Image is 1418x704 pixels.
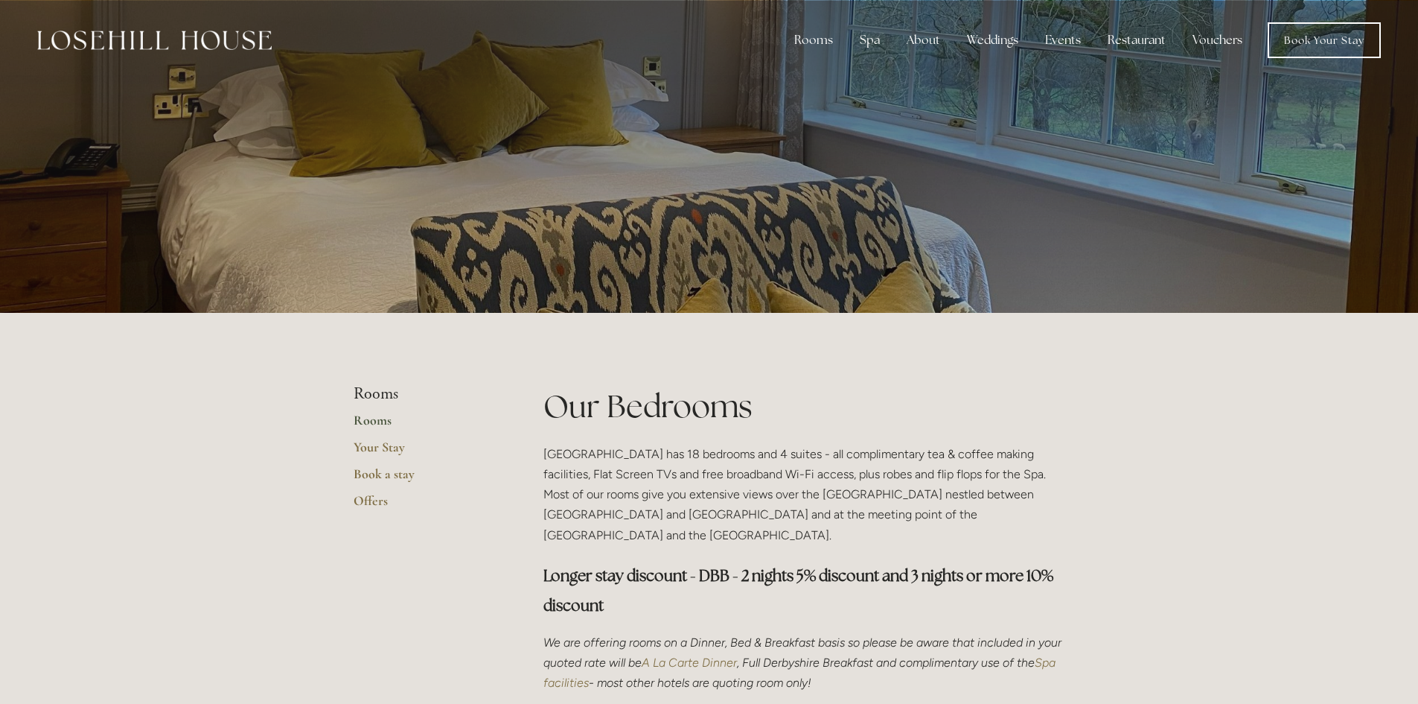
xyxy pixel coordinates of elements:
[737,656,1035,670] em: , Full Derbyshire Breakfast and complimentary use of the
[354,412,496,439] a: Rooms
[354,439,496,466] a: Your Stay
[354,384,496,404] li: Rooms
[354,492,496,519] a: Offers
[1096,25,1178,55] div: Restaurant
[543,635,1064,670] em: We are offering rooms on a Dinner, Bed & Breakfast basis so please be aware that included in your...
[37,31,272,50] img: Losehill House
[354,466,496,492] a: Book a stay
[955,25,1030,55] div: Weddings
[589,676,811,690] em: - most other hotels are quoting room only!
[642,656,737,670] a: A La Carte Dinner
[1033,25,1093,55] div: Events
[543,565,1056,615] strong: Longer stay discount - DBB - 2 nights 5% discount and 3 nights or more 10% discount
[1268,22,1381,58] a: Book Your Stay
[895,25,952,55] div: About
[848,25,892,55] div: Spa
[1181,25,1254,55] a: Vouchers
[543,444,1065,545] p: [GEOGRAPHIC_DATA] has 18 bedrooms and 4 suites - all complimentary tea & coffee making facilities...
[782,25,845,55] div: Rooms
[543,384,1065,428] h1: Our Bedrooms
